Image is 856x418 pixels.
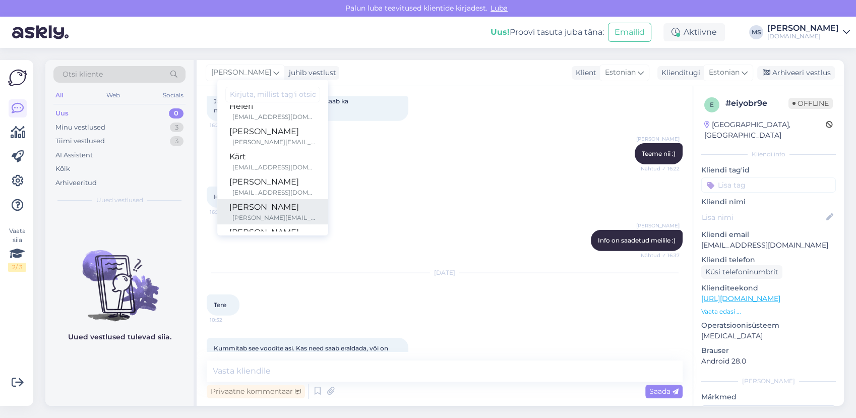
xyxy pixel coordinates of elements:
[657,68,700,78] div: Klienditugi
[232,188,316,197] div: [EMAIL_ADDRESS][DOMAIN_NAME]
[170,123,184,133] div: 3
[55,108,69,118] div: Uus
[210,122,248,129] span: 16:22
[229,176,316,188] div: [PERSON_NAME]
[161,89,186,102] div: Socials
[55,164,70,174] div: Kõik
[285,68,336,78] div: juhib vestlust
[701,197,836,207] p: Kliendi nimi
[701,283,836,293] p: Klienditeekond
[701,240,836,251] p: [EMAIL_ADDRESS][DOMAIN_NAME]
[207,268,683,277] div: [DATE]
[214,97,350,114] span: Jah...[PERSON_NAME] saab tulla, siis saab ka makstud...selgub selle 24h jooksul
[767,24,839,32] div: [PERSON_NAME]
[217,174,328,199] a: [PERSON_NAME][EMAIL_ADDRESS][DOMAIN_NAME]
[104,89,122,102] div: Web
[8,68,27,87] img: Askly Logo
[232,112,316,122] div: [EMAIL_ADDRESS][DOMAIN_NAME]
[704,120,826,141] div: [GEOGRAPHIC_DATA], [GEOGRAPHIC_DATA]
[725,97,788,109] div: # eiyobr9e
[210,208,248,216] span: 16:23
[210,316,248,324] span: 10:52
[641,165,680,172] span: Nähtud ✓ 16:22
[55,150,93,160] div: AI Assistent
[214,301,226,309] span: Tere
[232,138,316,147] div: [PERSON_NAME][EMAIL_ADDRESS][DOMAIN_NAME]
[636,222,680,229] span: [PERSON_NAME]
[96,196,143,205] span: Uued vestlused
[701,392,836,402] p: Märkmed
[491,26,604,38] div: Proovi tasuta juba täna:
[225,87,320,102] input: Kirjuta, millist tag'i otsid
[214,193,301,201] span: Homme räägime siis edasi😉
[608,23,651,42] button: Emailid
[701,331,836,341] p: [MEDICAL_DATA]
[788,98,833,109] span: Offline
[767,24,850,40] a: [PERSON_NAME][DOMAIN_NAME]
[217,149,328,174] a: Kärt[EMAIL_ADDRESS][DOMAIN_NAME]
[642,150,676,157] span: Teeme nii :)
[663,23,725,41] div: Aktiivne
[701,150,836,159] div: Kliendi info
[701,307,836,316] p: Vaata edasi ...
[636,135,680,143] span: [PERSON_NAME]
[701,229,836,240] p: Kliendi email
[487,4,511,13] span: Luba
[229,201,316,213] div: [PERSON_NAME]
[211,67,271,78] span: [PERSON_NAME]
[572,68,596,78] div: Klient
[232,163,316,172] div: [EMAIL_ADDRESS][DOMAIN_NAME]
[217,98,328,124] a: Heleri[EMAIL_ADDRESS][DOMAIN_NAME]
[605,67,636,78] span: Estonian
[757,66,835,80] div: Arhiveeri vestlus
[701,265,782,279] div: Küsi telefoninumbrit
[217,199,328,224] a: [PERSON_NAME][PERSON_NAME][EMAIL_ADDRESS][DOMAIN_NAME]
[701,165,836,175] p: Kliendi tag'id
[53,89,65,102] div: All
[214,344,395,370] span: Kummitab see voodite asi. Kas need saab eraldada, või on ikkagi ühes tükis kahene voodi ? Kas tei...
[701,320,836,331] p: Operatsioonisüsteem
[229,151,316,163] div: Kärt
[710,101,714,108] span: e
[701,255,836,265] p: Kliendi telefon
[649,387,679,396] span: Saada
[55,178,97,188] div: Arhiveeritud
[8,263,26,272] div: 2 / 3
[169,108,184,118] div: 0
[701,294,780,303] a: [URL][DOMAIN_NAME]
[701,356,836,367] p: Android 28.0
[702,212,824,223] input: Lisa nimi
[68,332,171,342] p: Uued vestlused tulevad siia.
[63,69,103,80] span: Otsi kliente
[701,345,836,356] p: Brauser
[45,232,194,323] img: No chats
[491,27,510,37] b: Uus!
[701,377,836,386] div: [PERSON_NAME]
[709,67,740,78] span: Estonian
[8,226,26,272] div: Vaata siia
[170,136,184,146] div: 3
[55,123,105,133] div: Minu vestlused
[229,126,316,138] div: [PERSON_NAME]
[217,224,328,250] a: [PERSON_NAME][PERSON_NAME][EMAIL_ADDRESS][DOMAIN_NAME]
[749,25,763,39] div: MS
[598,236,676,244] span: Info on saadetud meilile :)
[217,124,328,149] a: [PERSON_NAME][PERSON_NAME][EMAIL_ADDRESS][DOMAIN_NAME]
[207,385,305,398] div: Privaatne kommentaar
[229,100,316,112] div: Heleri
[232,213,316,222] div: [PERSON_NAME][EMAIL_ADDRESS][DOMAIN_NAME]
[701,177,836,193] input: Lisa tag
[55,136,105,146] div: Tiimi vestlused
[641,252,680,259] span: Nähtud ✓ 16:37
[767,32,839,40] div: [DOMAIN_NAME]
[229,226,316,238] div: [PERSON_NAME]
